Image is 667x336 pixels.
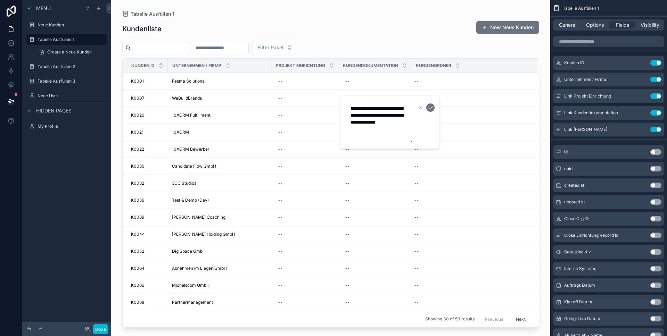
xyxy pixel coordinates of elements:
div: -- [414,146,419,152]
div: -- [345,266,349,271]
div: -- [345,198,349,203]
div: -- [345,232,349,237]
span: K0068 [131,300,144,305]
span: Michelscom GmbH [172,283,209,288]
a: -- [412,110,530,121]
span: Filter Paket [257,44,284,51]
div: -- [414,249,419,254]
span: K0021 [131,129,143,135]
a: Partnermanagement [172,300,267,305]
span: id [564,149,568,155]
a: 10XCRM Fulfillment [172,112,267,118]
span: Create a Neue Kunden [47,49,92,55]
div: -- [345,163,349,169]
a: K0052 [131,249,164,254]
a: K0039 [131,215,164,220]
div: -- [345,283,349,288]
a: Test & Demo (Dev) [172,198,267,203]
div: -- [345,300,349,305]
a: -- [412,263,530,274]
span: Kickoff Datum [564,299,592,305]
a: -- [412,195,530,206]
a: -- [412,297,530,308]
a: -- [275,127,334,138]
span: 10XCRM Fulfillment [172,112,211,118]
div: -- [278,266,282,271]
span: WeBuildBrands [172,95,202,101]
button: New Neue Kunden [476,21,539,34]
a: -- [275,161,334,172]
label: Neue Kunden [38,22,106,28]
div: -- [414,180,419,186]
a: -- [343,76,407,87]
a: -- [343,195,407,206]
div: -- [345,180,349,186]
a: K0032 [131,180,164,186]
a: Neue Kunden [26,19,107,31]
a: -- [343,229,407,240]
label: Tabelle Ausfüllen 1 [38,37,103,42]
div: -- [414,283,419,288]
div: -- [278,180,282,186]
div: -- [278,198,282,203]
span: K0020 [131,112,145,118]
div: -- [278,146,282,152]
div: -- [345,78,349,84]
div: -- [414,215,419,220]
span: K0039 [131,215,144,220]
a: Michelscom GmbH [172,283,267,288]
div: -- [414,78,419,84]
a: -- [343,297,407,308]
a: -- [275,93,334,104]
div: -- [278,300,282,305]
a: [PERSON_NAME] Holding GmbH [172,232,267,237]
span: Tabelle Ausfüllen 1 [563,6,599,11]
span: General [559,22,576,28]
a: Tabelle Ausfüllen 1 [122,10,174,17]
a: Tabelle Ausfüllen 3 [26,76,107,87]
span: Interne Systeme [564,266,596,271]
a: -- [275,76,334,87]
span: Test & Demo (Dev) [172,198,209,203]
span: Partnermanagement [172,300,213,305]
a: -- [412,161,530,172]
span: K0001 [131,78,144,84]
span: 3CC Studios [172,180,196,186]
span: [PERSON_NAME] Coaching [172,215,225,220]
a: K0066 [131,283,164,288]
span: Hidden pages [36,107,72,114]
a: WeBuildBrands [172,95,267,101]
a: 3CC Studios [172,180,267,186]
span: Tabelle Ausfüllen 1 [131,10,174,17]
span: Status Inaktiv [564,249,591,255]
label: My Profile [38,124,106,129]
span: 10XCRM Bewerber [172,146,209,152]
label: Tabelle Ausfüllen 3 [38,78,106,84]
span: K0052 [131,249,144,254]
a: -- [275,144,334,155]
a: -- [343,93,407,104]
button: Select Button [252,41,298,54]
a: K0068 [131,300,164,305]
a: DigiSpace GmbH [172,249,267,254]
a: -- [412,229,530,240]
a: K0064 [131,266,164,271]
a: Candidate Flow GmbH [172,163,267,169]
div: -- [414,266,419,271]
a: -- [412,144,530,155]
a: Neue User [26,90,107,101]
a: -- [412,93,530,104]
span: Kundenordner [416,63,451,68]
div: -- [278,249,282,254]
span: Going-Live Datum [564,316,600,321]
div: -- [414,198,419,203]
span: Link Kundendokumentation [564,110,618,116]
span: Kunden ID [564,60,584,66]
a: -- [275,297,334,308]
a: Create a Neue Kunden [35,47,107,58]
a: [PERSON_NAME] Coaching [172,215,267,220]
span: updated at [564,199,585,205]
span: K0044 [131,232,145,237]
a: -- [343,178,407,189]
span: Fesma Solutions [172,78,204,84]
